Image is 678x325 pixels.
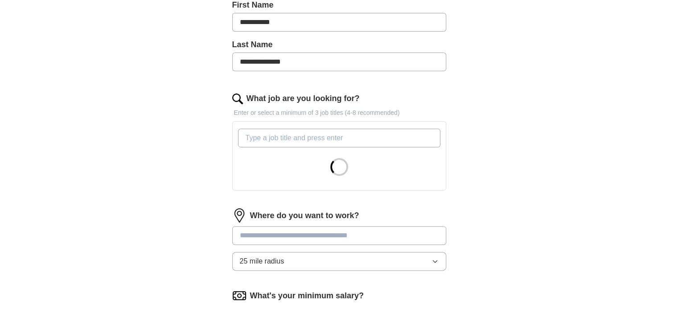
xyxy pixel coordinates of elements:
[250,290,364,302] label: What's your minimum salary?
[232,108,446,118] p: Enter or select a minimum of 3 job titles (4-8 recommended)
[247,93,360,105] label: What job are you looking for?
[232,252,446,271] button: 25 mile radius
[232,208,247,223] img: location.png
[250,210,359,222] label: Where do you want to work?
[232,288,247,303] img: salary.png
[238,129,440,147] input: Type a job title and press enter
[232,93,243,104] img: search.png
[240,256,284,267] span: 25 mile radius
[232,39,446,51] label: Last Name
